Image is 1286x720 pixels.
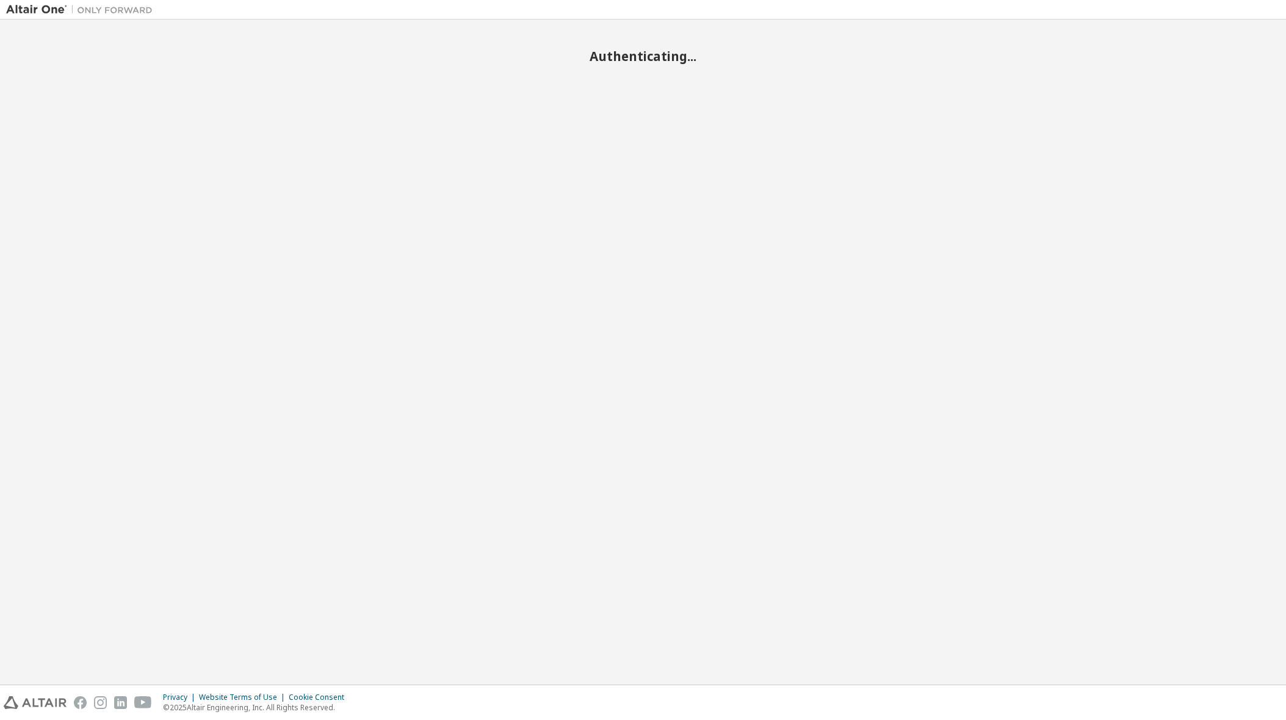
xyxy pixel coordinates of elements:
img: linkedin.svg [114,696,127,709]
img: facebook.svg [74,696,87,709]
h2: Authenticating... [6,48,1280,64]
img: Altair One [6,4,159,16]
img: youtube.svg [134,696,152,709]
div: Privacy [163,693,199,702]
p: © 2025 Altair Engineering, Inc. All Rights Reserved. [163,702,352,713]
div: Cookie Consent [289,693,352,702]
img: instagram.svg [94,696,107,709]
div: Website Terms of Use [199,693,289,702]
img: altair_logo.svg [4,696,67,709]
